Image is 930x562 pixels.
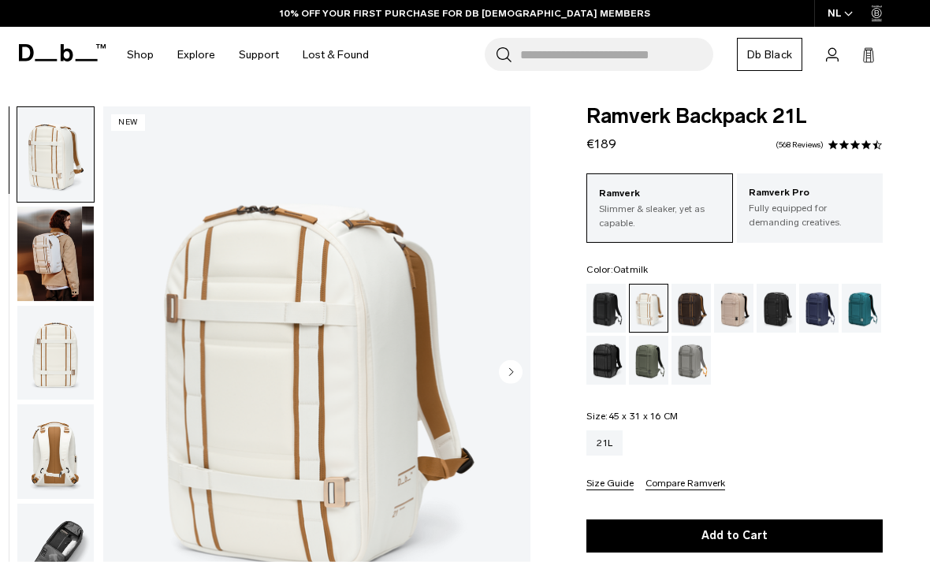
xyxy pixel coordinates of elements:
[645,478,725,490] button: Compare Ramverk
[749,201,871,229] p: Fully equipped for demanding creatives.
[177,27,215,83] a: Explore
[17,306,94,400] img: Ramverk Backpack 21L Oatmilk
[586,265,648,274] legend: Color:
[17,106,95,203] button: Ramverk Backpack 21L Oatmilk
[737,38,802,71] a: Db Black
[749,185,871,201] p: Ramverk Pro
[280,6,650,20] a: 10% OFF YOUR FIRST PURCHASE FOR DB [DEMOGRAPHIC_DATA] MEMBERS
[599,186,720,202] p: Ramverk
[608,411,679,422] span: 45 x 31 x 16 CM
[586,106,883,127] span: Ramverk Backpack 21L
[757,284,796,333] a: Charcoal Grey
[115,27,381,83] nav: Main Navigation
[127,27,154,83] a: Shop
[599,202,720,230] p: Slimmer & sleaker, yet as capable.
[111,114,145,131] p: New
[17,404,95,500] button: Ramverk Backpack 21L Oatmilk
[17,206,95,302] button: Ramverk Backpack 21L Oatmilk
[671,336,711,385] a: Sand Grey
[613,264,649,275] span: Oatmilk
[586,478,634,490] button: Size Guide
[17,404,94,499] img: Ramverk Backpack 21L Oatmilk
[303,27,369,83] a: Lost & Found
[499,360,523,387] button: Next slide
[17,305,95,401] button: Ramverk Backpack 21L Oatmilk
[586,519,883,553] button: Add to Cart
[586,336,626,385] a: Reflective Black
[671,284,711,333] a: Espresso
[629,284,668,333] a: Oatmilk
[629,336,668,385] a: Moss Green
[776,141,824,149] a: 568 reviews
[586,430,623,456] a: 21L
[842,284,881,333] a: Midnight Teal
[737,173,883,241] a: Ramverk Pro Fully equipped for demanding creatives.
[586,411,678,421] legend: Size:
[17,107,94,202] img: Ramverk Backpack 21L Oatmilk
[586,284,626,333] a: Black Out
[239,27,279,83] a: Support
[17,207,94,301] img: Ramverk Backpack 21L Oatmilk
[714,284,753,333] a: Fogbow Beige
[586,136,616,151] span: €189
[799,284,839,333] a: Blue Hour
